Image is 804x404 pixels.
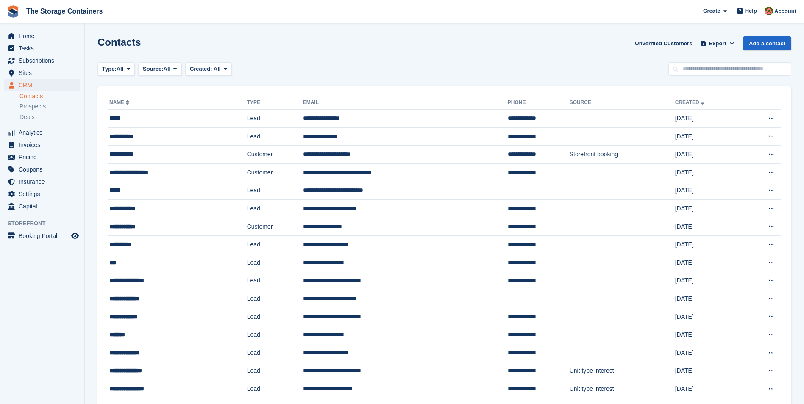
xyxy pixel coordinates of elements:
[19,102,80,111] a: Prospects
[247,272,303,290] td: Lead
[675,146,743,164] td: [DATE]
[675,127,743,146] td: [DATE]
[164,65,171,73] span: All
[247,110,303,128] td: Lead
[4,188,80,200] a: menu
[303,96,508,110] th: Email
[138,62,182,76] button: Source: All
[709,39,726,48] span: Export
[675,236,743,254] td: [DATE]
[102,65,117,73] span: Type:
[190,66,212,72] span: Created:
[117,65,124,73] span: All
[675,380,743,398] td: [DATE]
[247,200,303,218] td: Lead
[570,380,675,398] td: Unit type interest
[675,326,743,344] td: [DATE]
[4,79,80,91] a: menu
[675,290,743,308] td: [DATE]
[4,163,80,175] a: menu
[247,344,303,362] td: Lead
[632,36,696,50] a: Unverified Customers
[247,96,303,110] th: Type
[19,79,70,91] span: CRM
[19,163,70,175] span: Coupons
[19,42,70,54] span: Tasks
[97,62,135,76] button: Type: All
[675,218,743,236] td: [DATE]
[570,96,675,110] th: Source
[4,127,80,138] a: menu
[774,7,796,16] span: Account
[70,231,80,241] a: Preview store
[675,100,706,105] a: Created
[109,100,131,105] a: Name
[247,218,303,236] td: Customer
[4,176,80,188] a: menu
[675,254,743,272] td: [DATE]
[19,102,46,111] span: Prospects
[97,36,141,48] h1: Contacts
[19,30,70,42] span: Home
[570,362,675,380] td: Unit type interest
[4,42,80,54] a: menu
[675,308,743,326] td: [DATE]
[675,272,743,290] td: [DATE]
[570,146,675,164] td: Storefront booking
[4,30,80,42] a: menu
[675,344,743,362] td: [DATE]
[508,96,570,110] th: Phone
[19,151,70,163] span: Pricing
[247,146,303,164] td: Customer
[247,236,303,254] td: Lead
[247,127,303,146] td: Lead
[4,67,80,79] a: menu
[143,65,163,73] span: Source:
[675,200,743,218] td: [DATE]
[19,127,70,138] span: Analytics
[675,163,743,182] td: [DATE]
[247,254,303,272] td: Lead
[23,4,106,18] a: The Storage Containers
[4,200,80,212] a: menu
[699,36,736,50] button: Export
[247,290,303,308] td: Lead
[19,67,70,79] span: Sites
[19,188,70,200] span: Settings
[19,113,35,121] span: Deals
[4,139,80,151] a: menu
[4,230,80,242] a: menu
[247,163,303,182] td: Customer
[8,219,84,228] span: Storefront
[19,113,80,122] a: Deals
[19,200,70,212] span: Capital
[19,92,80,100] a: Contacts
[19,55,70,66] span: Subscriptions
[19,230,70,242] span: Booking Portal
[185,62,232,76] button: Created: All
[4,151,80,163] a: menu
[214,66,221,72] span: All
[247,308,303,326] td: Lead
[675,182,743,200] td: [DATE]
[4,55,80,66] a: menu
[247,326,303,344] td: Lead
[703,7,720,15] span: Create
[743,36,791,50] a: Add a contact
[19,176,70,188] span: Insurance
[745,7,757,15] span: Help
[675,362,743,380] td: [DATE]
[247,380,303,398] td: Lead
[675,110,743,128] td: [DATE]
[247,362,303,380] td: Lead
[247,182,303,200] td: Lead
[765,7,773,15] img: Kirsty Simpson
[7,5,19,18] img: stora-icon-8386f47178a22dfd0bd8f6a31ec36ba5ce8667c1dd55bd0f319d3a0aa187defe.svg
[19,139,70,151] span: Invoices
